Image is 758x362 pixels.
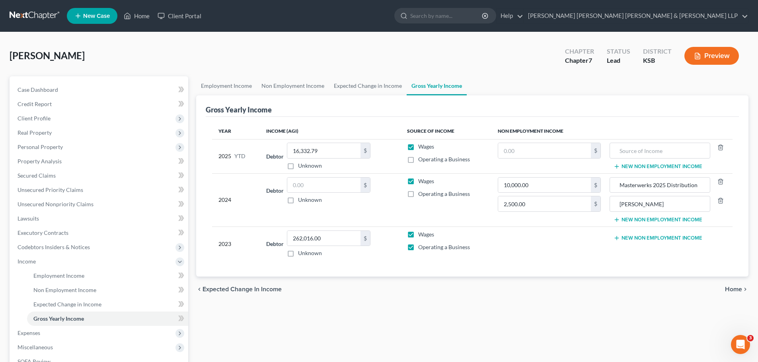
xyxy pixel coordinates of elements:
[18,201,94,207] span: Unsecured Nonpriority Claims
[565,47,594,56] div: Chapter
[418,178,434,184] span: Wages
[725,286,748,292] button: Home chevron_right
[287,178,360,193] input: 0.00
[418,244,470,250] span: Operating a Business
[154,9,205,23] a: Client Portal
[418,231,434,238] span: Wages
[11,168,188,183] a: Secured Claims
[196,76,257,95] a: Employment Income
[206,105,272,114] div: Gross Yearly Income
[498,143,591,158] input: 0.00
[401,123,491,139] th: Source of Income
[614,163,702,170] button: New Non Employment Income
[11,83,188,97] a: Case Dashboard
[360,178,370,193] div: $
[607,56,630,65] div: Lead
[27,283,188,297] a: Non Employment Income
[120,9,154,23] a: Home
[33,301,101,308] span: Expected Change in Income
[18,344,53,350] span: Miscellaneous
[418,190,470,197] span: Operating a Business
[725,286,742,292] span: Home
[18,215,39,222] span: Lawsuits
[591,178,600,193] div: $
[18,115,51,122] span: Client Profile
[260,123,400,139] th: Income (AGI)
[10,50,85,61] span: [PERSON_NAME]
[18,101,52,107] span: Credit Report
[18,86,58,93] span: Case Dashboard
[329,76,407,95] a: Expected Change in Income
[18,229,68,236] span: Executory Contracts
[18,129,52,136] span: Real Property
[203,286,282,292] span: Expected Change in Income
[18,244,90,250] span: Codebtors Insiders & Notices
[407,76,467,95] a: Gross Yearly Income
[11,183,188,197] a: Unsecured Priority Claims
[11,226,188,240] a: Executory Contracts
[234,152,246,160] span: YTD
[287,231,360,246] input: 0.00
[491,123,733,139] th: Non Employment Income
[27,312,188,326] a: Gross Yearly Income
[298,196,322,204] label: Unknown
[607,47,630,56] div: Status
[196,286,282,292] button: chevron_left Expected Change in Income
[614,178,705,193] input: Source of Income
[18,143,63,150] span: Personal Property
[196,286,203,292] i: chevron_left
[360,231,370,246] div: $
[218,177,253,223] div: 2024
[18,172,56,179] span: Secured Claims
[266,240,284,248] label: Debtor
[498,178,591,193] input: 0.00
[11,97,188,111] a: Credit Report
[614,196,705,211] input: Source of Income
[298,249,322,257] label: Unknown
[266,152,284,161] label: Debtor
[684,47,739,65] button: Preview
[11,154,188,168] a: Property Analysis
[257,76,329,95] a: Non Employment Income
[524,9,748,23] a: [PERSON_NAME] [PERSON_NAME] [PERSON_NAME] & [PERSON_NAME] LLP
[731,335,750,354] iframe: Intercom live chat
[218,230,253,257] div: 2023
[33,272,84,279] span: Employment Income
[747,335,754,341] span: 3
[360,143,370,158] div: $
[418,143,434,150] span: Wages
[591,143,600,158] div: $
[410,8,483,23] input: Search by name...
[742,286,748,292] i: chevron_right
[298,162,322,170] label: Unknown
[212,123,260,139] th: Year
[614,235,702,241] button: New Non Employment Income
[497,9,523,23] a: Help
[18,158,62,165] span: Property Analysis
[18,186,83,193] span: Unsecured Priority Claims
[643,56,672,65] div: KSB
[33,315,84,322] span: Gross Yearly Income
[418,156,470,163] span: Operating a Business
[27,297,188,312] a: Expected Change in Income
[287,143,360,158] input: 0.00
[498,196,591,211] input: 0.00
[643,47,672,56] div: District
[588,56,592,64] span: 7
[27,269,188,283] a: Employment Income
[565,56,594,65] div: Chapter
[18,258,36,265] span: Income
[11,197,188,211] a: Unsecured Nonpriority Claims
[218,143,253,170] div: 2025
[11,211,188,226] a: Lawsuits
[18,329,40,336] span: Expenses
[591,196,600,211] div: $
[614,143,705,158] input: Source of Income
[33,287,96,293] span: Non Employment Income
[83,13,110,19] span: New Case
[266,186,284,195] label: Debtor
[614,217,702,223] button: New Non Employment Income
